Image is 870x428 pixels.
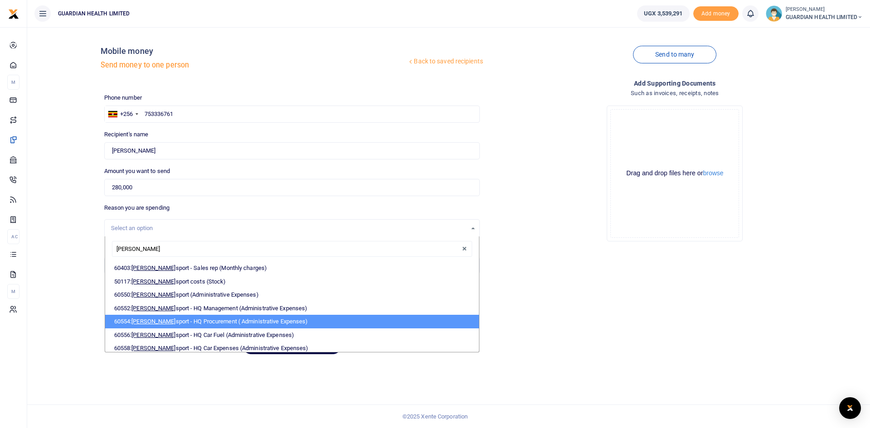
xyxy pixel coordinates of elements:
span: GUARDIAN HEALTH LIMITED [54,10,133,18]
div: Open Intercom Messenger [839,397,861,419]
a: profile-user [PERSON_NAME] GUARDIAN HEALTH LIMITED [766,5,863,22]
label: Memo for this transaction (Your recipient will see this) [104,245,246,254]
a: logo-small logo-large logo-large [8,10,19,17]
li: 50117: sport costs (Stock) [105,275,479,289]
span: [PERSON_NAME] [131,305,175,312]
div: Uganda: +256 [105,106,141,122]
span: Add money [693,6,739,21]
li: M [7,75,19,90]
li: 60403: sport - Sales rep (Monthly charges) [105,261,479,275]
label: Amount you want to send [104,167,170,176]
div: Select an option [111,224,467,233]
input: Enter extra information [104,257,480,274]
span: [PERSON_NAME] [131,278,175,285]
h4: Such as invoices, receipts, notes [487,88,863,98]
a: UGX 3,539,291 [637,5,689,22]
span: GUARDIAN HEALTH LIMITED [786,13,863,21]
span: [PERSON_NAME] [131,345,175,351]
input: Loading name... [104,142,480,159]
small: [PERSON_NAME] [786,6,863,14]
label: Recipient's name [104,130,149,139]
input: UGX [104,179,480,196]
img: logo-small [8,9,19,19]
span: [PERSON_NAME] [131,264,175,271]
span: [PERSON_NAME] [131,318,175,325]
span: [PERSON_NAME] [131,291,175,298]
span: UGX 3,539,291 [644,9,682,18]
li: 60558: sport - HQ Car Expenses (Administrative Expenses) [105,341,479,355]
a: Send to many [633,46,716,63]
label: Phone number [104,93,142,102]
li: Toup your wallet [693,6,739,21]
li: 60556: sport - HQ Car Fuel (Administrative Expenses) [105,328,479,342]
li: 60550: sport (Administrative Expenses) [105,288,479,302]
li: Wallet ballance [633,5,693,22]
div: File Uploader [607,106,743,241]
h4: Mobile money [101,46,407,56]
li: Ac [7,229,19,244]
a: Back to saved recipients [407,53,483,70]
li: M [7,284,19,299]
img: profile-user [766,5,782,22]
span: [PERSON_NAME] [131,332,175,338]
li: 60554: sport - HQ Procurement ( Administrative Expenses) [105,315,479,328]
label: Reason you are spending [104,203,169,212]
button: browse [703,170,723,176]
div: Drag and drop files here or [611,169,739,178]
h5: Send money to one person [101,61,407,70]
div: +256 [120,110,133,119]
h4: Add supporting Documents [487,78,863,88]
li: 60552: sport - HQ Management (Administrative Expenses) [105,302,479,315]
a: Add money [693,10,739,16]
input: Enter phone number [104,106,480,123]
